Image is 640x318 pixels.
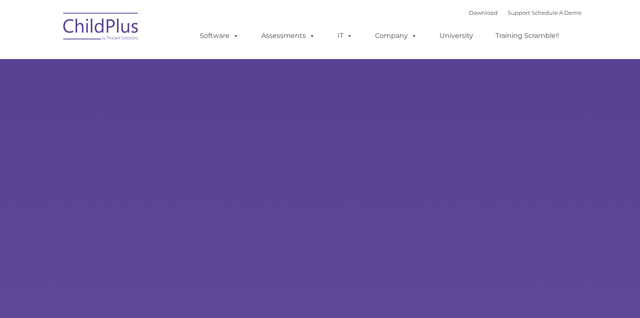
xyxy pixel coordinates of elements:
img: ChildPlus by Procare Solutions [59,7,143,49]
a: Software [191,27,247,44]
a: Assessments [253,27,324,44]
font: | [469,9,581,16]
a: IT [329,27,361,44]
a: Training Scramble!! [487,27,568,44]
a: University [431,27,482,44]
a: Schedule A Demo [532,9,581,16]
a: Company [367,27,426,44]
a: Download [469,9,498,16]
a: Support [508,9,530,16]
